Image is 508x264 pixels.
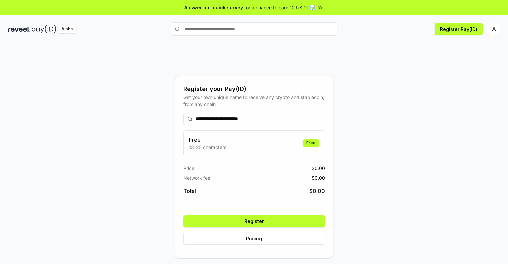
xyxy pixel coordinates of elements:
[183,233,325,245] button: Pricing
[312,165,325,172] span: $ 0.00
[183,165,194,172] span: Price
[303,139,319,147] div: Free
[183,174,210,181] span: Network fee
[183,94,325,108] div: Get your own unique name to receive any crypto and stablecoin, from any chain
[184,4,243,11] span: Answer our quick survey
[183,187,196,195] span: Total
[309,187,325,195] span: $ 0.00
[435,23,483,35] button: Register Pay(ID)
[189,144,226,151] p: 13-25 characters
[8,25,30,33] img: reveel_dark
[183,215,325,227] button: Register
[312,174,325,181] span: $ 0.00
[32,25,56,33] img: pay_id
[244,4,316,11] span: for a chance to earn 10 USDT 📝
[58,25,76,33] div: Alpha
[189,136,226,144] h3: Free
[183,84,325,94] div: Register your Pay(ID)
